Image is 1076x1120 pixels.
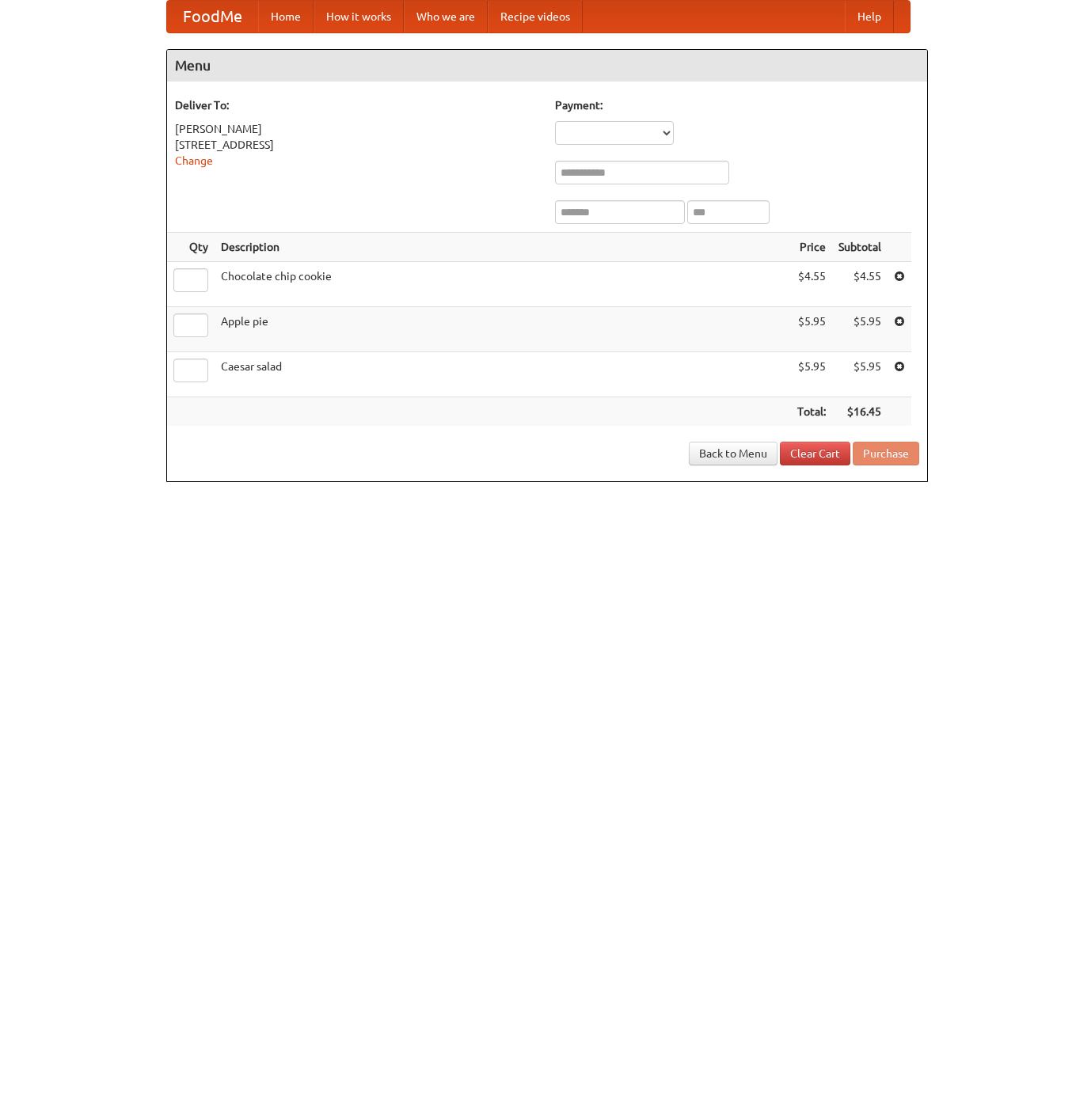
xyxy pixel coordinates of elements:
[555,97,919,113] h5: Payment:
[215,307,791,352] td: Apple pie
[791,233,832,262] th: Price
[791,307,832,352] td: $5.95
[314,1,404,32] a: How it works
[832,262,888,307] td: $4.55
[488,1,583,32] a: Recipe videos
[853,442,919,465] button: Purchase
[175,137,539,153] div: [STREET_ADDRESS]
[215,352,791,397] td: Caesar salad
[791,262,832,307] td: $4.55
[791,352,832,397] td: $5.95
[832,352,888,397] td: $5.95
[791,397,832,427] th: Total:
[832,397,888,427] th: $16.45
[175,121,539,137] div: [PERSON_NAME]
[167,50,927,82] h4: Menu
[832,307,888,352] td: $5.95
[175,154,213,167] a: Change
[215,262,791,307] td: Chocolate chip cookie
[404,1,488,32] a: Who we are
[689,442,778,465] a: Back to Menu
[258,1,314,32] a: Home
[845,1,894,32] a: Help
[832,233,888,262] th: Subtotal
[167,233,215,262] th: Qty
[780,442,850,465] a: Clear Cart
[175,97,539,113] h5: Deliver To:
[215,233,791,262] th: Description
[167,1,258,32] a: FoodMe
